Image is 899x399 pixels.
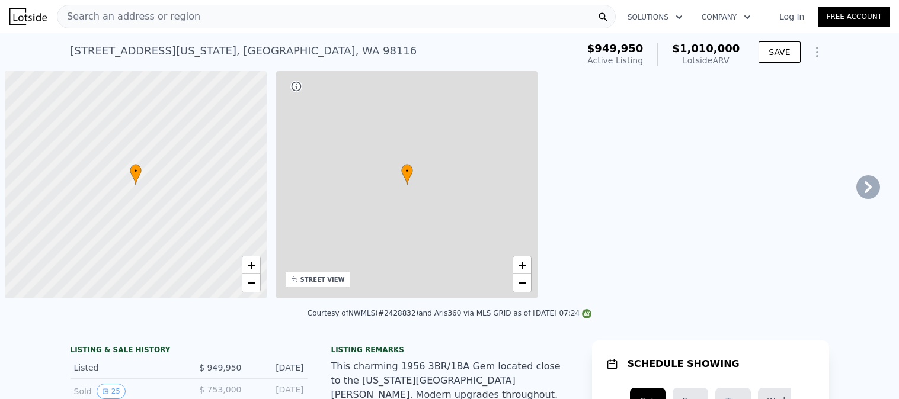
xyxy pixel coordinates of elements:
[74,362,180,374] div: Listed
[519,258,526,272] span: +
[818,7,890,27] a: Free Account
[247,275,255,290] span: −
[587,42,644,54] span: $949,950
[71,43,417,59] div: [STREET_ADDRESS][US_STATE] , [GEOGRAPHIC_DATA] , WA 98116
[401,164,413,185] div: •
[513,274,531,292] a: Zoom out
[672,42,740,54] span: $1,010,000
[97,384,126,399] button: View historical data
[251,384,304,399] div: [DATE]
[759,41,800,63] button: SAVE
[331,345,568,355] div: Listing remarks
[57,9,200,24] span: Search an address or region
[765,11,818,22] a: Log In
[805,40,829,64] button: Show Options
[242,256,260,274] a: Zoom in
[199,363,241,372] span: $ 949,950
[519,275,526,290] span: −
[300,275,345,284] div: STREET VIEW
[582,309,591,318] img: NWMLS Logo
[71,345,308,357] div: LISTING & SALE HISTORY
[199,385,241,394] span: $ 753,000
[242,274,260,292] a: Zoom out
[308,309,591,317] div: Courtesy of NWMLS (#2428832) and Aris360 via MLS GRID as of [DATE] 07:24
[401,166,413,176] span: •
[672,54,740,66] div: Lotside ARV
[692,7,760,28] button: Company
[130,166,142,176] span: •
[618,7,692,28] button: Solutions
[251,362,304,374] div: [DATE]
[130,164,142,185] div: •
[247,258,255,272] span: +
[74,384,180,399] div: Sold
[628,357,740,371] h1: SCHEDULE SHOWING
[513,256,531,274] a: Zoom in
[9,8,47,25] img: Lotside
[587,56,643,65] span: Active Listing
